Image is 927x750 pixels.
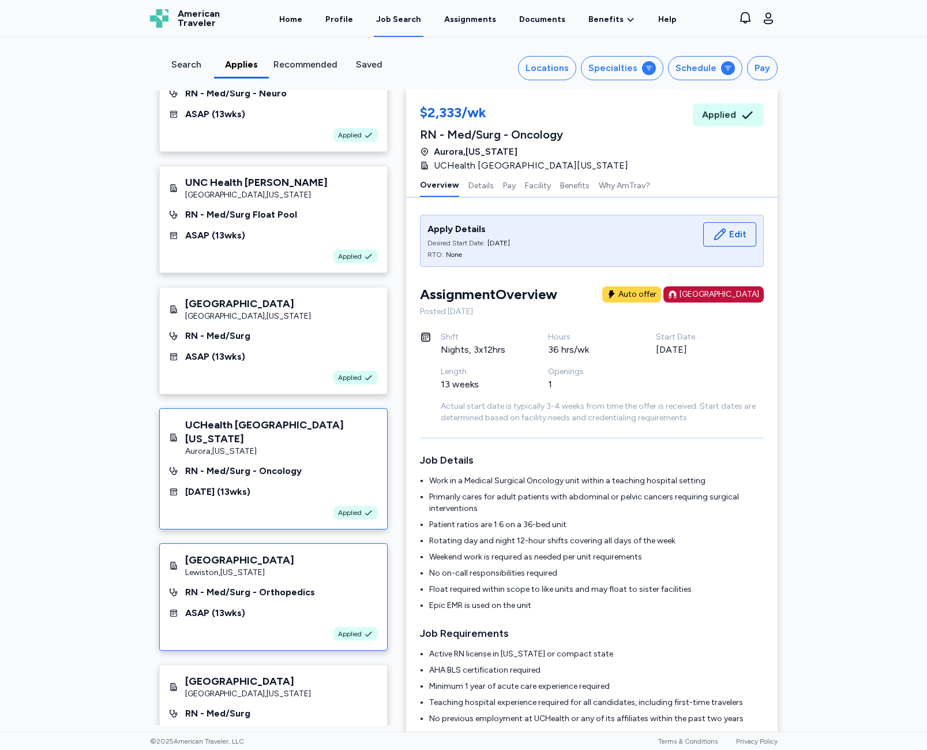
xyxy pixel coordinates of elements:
div: Pay [755,61,770,75]
div: RN - Med/Surg Float Pool [185,208,297,222]
div: [GEOGRAPHIC_DATA] , [US_STATE] [185,311,311,322]
span: Applied [702,108,736,122]
div: RN - Med/Surg [185,707,250,721]
li: Teaching hospital experience required for all candidates, including first-time travelers [429,697,764,708]
li: Work in a Medical Surgical Oncology unit within a teaching hospital setting [429,475,764,487]
button: Facility [525,173,551,197]
a: Privacy Policy [736,737,778,745]
li: No on-call responsibilities required [429,568,764,579]
button: Details [468,173,494,197]
div: [GEOGRAPHIC_DATA] , [US_STATE] [185,688,311,700]
div: Saved [347,58,392,72]
div: RN - Med/Surg - Neuro [185,87,287,100]
div: $2,333/wk [420,103,635,124]
div: Recommended [273,58,337,72]
div: ASAP ( 13 wks) [185,107,245,121]
div: None [446,250,462,259]
div: Search [164,58,209,72]
div: ASAP ( 13 wks) [185,229,245,242]
div: Openings [548,366,628,378]
div: Start Date [656,331,736,343]
div: [GEOGRAPHIC_DATA] [185,553,294,567]
span: Applied [338,252,362,261]
span: © 2025 American Traveler, LLC [150,737,244,746]
div: UNC Health [PERSON_NAME] [185,176,328,189]
button: Why AmTrav? [599,173,650,197]
span: Applied [338,629,362,639]
div: Shift [441,331,521,343]
div: ASAP ( 13 wks) [185,606,245,620]
div: 36 hrs/wk [548,343,628,357]
button: Pay [747,56,778,80]
div: Aurora , [US_STATE] [185,446,378,457]
div: RN - Med/Surg - Orthopedics [185,585,315,599]
div: Applies [219,58,264,72]
span: Applied [338,130,362,140]
div: [GEOGRAPHIC_DATA] [185,674,311,688]
button: Benefits [560,173,590,197]
div: RN - Med/Surg - Oncology [420,126,635,143]
h3: Job Requirements [420,625,764,641]
button: Edit [703,222,756,247]
span: Benefits [588,14,624,25]
div: 13 weeks [441,378,521,391]
div: [DATE] [487,238,510,248]
li: Float required within scope to like units and may float to sister facilities [429,584,764,595]
span: Aurora , [US_STATE] [434,145,517,159]
span: Edit [729,227,746,241]
li: Active RN license in [US_STATE] or compact state [429,648,764,660]
div: UCHealth [GEOGRAPHIC_DATA][US_STATE] [185,418,378,446]
div: Assignment Overview [420,285,557,304]
div: RN - Med/Surg [185,329,250,343]
a: Terms & Conditions [658,737,718,745]
div: Specialties [588,61,637,75]
li: AHA BLS certification required [429,665,764,676]
div: [GEOGRAPHIC_DATA] [185,297,311,311]
div: [GEOGRAPHIC_DATA] , [US_STATE] [185,189,328,201]
div: Apply Details [427,222,510,236]
button: Locations [518,56,576,80]
button: Pay [503,173,516,197]
div: ASAP ( 13 wks) [185,350,245,364]
div: Actual start date is typically 3-4 weeks from time the offer is received. Start dates are determi... [441,401,764,424]
img: Logo [150,9,168,28]
div: [DATE] [656,343,736,357]
h3: Job Details [420,452,764,468]
li: Rotating day and night 12-hour shifts covering all days of the week [429,535,764,547]
button: Schedule [668,56,742,80]
div: [GEOGRAPHIC_DATA] [680,289,759,300]
li: Weekend work is required as needed per unit requirements [429,551,764,563]
span: UCHealth [GEOGRAPHIC_DATA][US_STATE] [434,159,628,173]
div: Posted [DATE] [420,306,764,318]
div: Nights, 3x12hrs [441,343,521,357]
div: Job Search [376,14,421,25]
button: Overview [420,173,459,197]
div: Locations [526,61,569,75]
div: RN - Med/Surg - Oncology [185,464,302,478]
span: Applied [338,373,362,382]
li: No previous employment at UCHealth or any of its affiliates within the past two years [429,713,764,725]
div: RTO: [427,250,444,259]
div: Auto offer [618,289,656,300]
div: Desired Start Date: [427,238,485,248]
a: Benefits [588,14,635,25]
div: Hours [548,331,628,343]
span: Applied [338,508,362,517]
li: Minimum 1 year of acute care experience required [429,681,764,692]
span: American Traveler [178,9,220,28]
div: Schedule [675,61,716,75]
button: Specialties [581,56,663,80]
li: Patient ratios are 1:6 on a 36-bed unit [429,519,764,531]
a: Job Search [374,1,423,37]
div: Length [441,366,521,378]
div: [DATE] ( 13 wks) [185,485,250,499]
div: Lewiston , [US_STATE] [185,567,294,579]
div: 1 [548,378,628,391]
li: Epic EMR is used on the unit [429,600,764,611]
li: Primarily cares for adult patients with abdominal or pelvic cancers requiring surgical interventions [429,491,764,514]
